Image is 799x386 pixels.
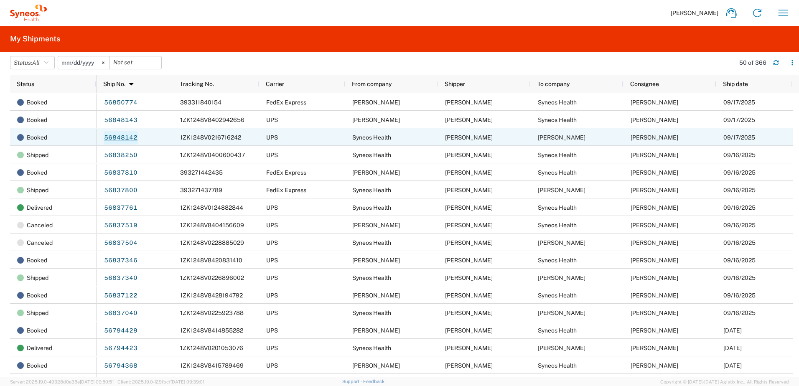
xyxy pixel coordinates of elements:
[538,274,585,281] span: Kiera Prince-Stevens
[27,339,52,357] span: Delivered
[104,289,138,302] a: 56837122
[631,117,678,123] span: Chris Carpenter
[538,292,577,299] span: Syneos Health
[104,307,138,320] a: 56837040
[739,59,766,66] div: 50 of 366
[104,201,138,215] a: 56837761
[538,134,585,141] span: Chris Blair
[180,204,243,211] span: 1ZK1248V0124882844
[723,152,756,158] span: 09/16/2025
[266,257,278,264] span: UPS
[445,81,465,87] span: Shipper
[445,327,493,334] span: Jeremy Philip
[17,81,34,87] span: Status
[631,204,678,211] span: Ayman Abboud
[723,169,756,176] span: 09/16/2025
[538,239,585,246] span: Andrew Walterbach
[27,304,48,322] span: Shipped
[180,117,244,123] span: 1ZK1248V8402942656
[104,236,138,250] a: 56837504
[58,56,109,69] input: Not set
[266,327,278,334] span: UPS
[104,166,138,180] a: 56837810
[27,146,48,164] span: Shipped
[180,187,222,193] span: 393271437789
[631,292,678,299] span: Chris Carpenter
[445,239,493,246] span: Chris Carpenter
[671,9,718,17] span: [PERSON_NAME]
[180,134,241,141] span: 1ZK1248V0216716242
[352,152,391,158] span: Syneos Health
[104,219,138,232] a: 56837519
[352,310,391,316] span: Syneos Health
[10,379,114,384] span: Server: 2025.19.0-49328d0a35e
[180,274,244,281] span: 1ZK1248V0226896002
[352,362,400,369] span: Mikhail Safranovitch
[180,292,243,299] span: 1ZK1248V8428194792
[537,81,570,87] span: To company
[27,199,52,216] span: Delivered
[104,324,138,338] a: 56794429
[445,169,493,176] span: Andrew Walterbach
[27,129,47,146] span: Booked
[352,345,391,351] span: Syneos Health
[538,169,577,176] span: Syneos Health
[630,81,659,87] span: Consignee
[723,222,756,229] span: 09/16/2025
[180,152,245,158] span: 1ZK1248V0400600437
[352,134,391,141] span: Syneos Health
[104,131,138,145] a: 56848142
[104,359,138,373] a: 56794368
[110,56,161,69] input: Not set
[180,81,214,87] span: Tracking No.
[352,327,400,334] span: Jeremy Philip
[266,204,278,211] span: UPS
[445,99,493,106] span: John Grant
[538,257,577,264] span: Syneos Health
[445,187,493,193] span: Chris Carpenter
[104,96,138,109] a: 56850774
[723,292,756,299] span: 09/16/2025
[180,257,242,264] span: 1ZK1248V8420831410
[104,149,138,162] a: 56838250
[10,34,60,44] h2: My Shipments
[104,184,138,197] a: 56837800
[27,111,47,129] span: Booked
[180,345,243,351] span: 1ZK1248V0201053076
[445,204,493,211] span: Chris Carpenter
[538,310,585,316] span: Chris Linder
[27,357,47,374] span: Booked
[266,169,306,176] span: FedEx Express
[342,379,363,384] a: Support
[352,292,400,299] span: Chris Linder
[352,117,400,123] span: Chris Blair
[180,310,244,316] span: 1ZK1248V0225923788
[266,134,278,141] span: UPS
[363,379,384,384] a: Feedback
[266,222,278,229] span: UPS
[117,379,204,384] span: Client: 2025.19.0-129fbcf
[180,239,244,246] span: 1ZK1248V0228885029
[27,251,47,269] span: Booked
[180,99,221,106] span: 393311840154
[27,269,48,287] span: Shipped
[80,379,114,384] span: [DATE] 09:50:51
[538,204,577,211] span: Syneos Health
[104,254,138,267] a: 56837346
[27,322,47,339] span: Booked
[27,164,47,181] span: Booked
[352,187,391,193] span: Syneos Health
[266,310,278,316] span: UPS
[538,117,577,123] span: Syneos Health
[723,327,742,334] span: 09/11/2025
[538,222,577,229] span: Syneos Health
[352,257,400,264] span: Kiera Prince-Stevens
[723,134,755,141] span: 09/17/2025
[445,274,493,281] span: Chris Carpenter
[723,345,742,351] span: 09/11/2025
[538,362,577,369] span: Syneos Health
[170,379,204,384] span: [DATE] 09:39:01
[266,362,278,369] span: UPS
[180,222,244,229] span: 1ZK1248V8404156609
[352,222,400,229] span: Andrew Walterbach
